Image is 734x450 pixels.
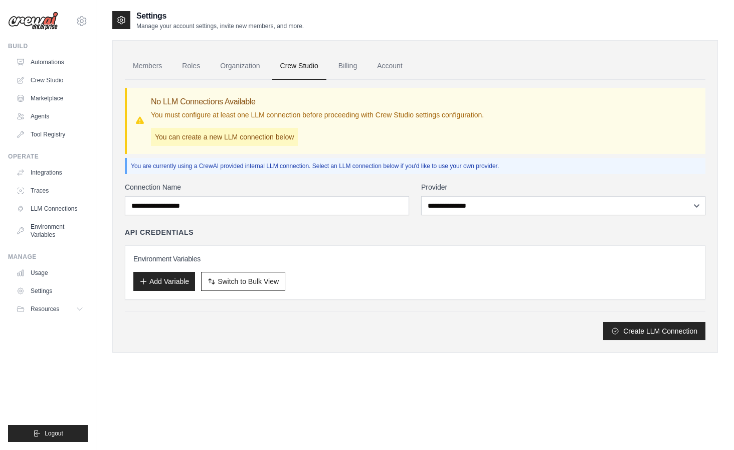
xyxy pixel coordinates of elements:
[133,254,697,264] h3: Environment Variables
[603,322,705,340] button: Create LLM Connection
[31,305,59,313] span: Resources
[12,165,88,181] a: Integrations
[151,110,484,120] p: You must configure at least one LLM connection before proceeding with Crew Studio settings config...
[136,10,304,22] h2: Settings
[12,301,88,317] button: Resources
[131,162,701,170] p: You are currently using a CrewAI provided internal LLM connection. Select an LLM connection below...
[12,72,88,88] a: Crew Studio
[8,12,58,31] img: Logo
[174,53,208,80] a: Roles
[12,126,88,142] a: Tool Registry
[12,283,88,299] a: Settings
[125,182,409,192] label: Connection Name
[330,53,365,80] a: Billing
[12,265,88,281] a: Usage
[8,253,88,261] div: Manage
[218,276,279,286] span: Switch to Bulk View
[125,227,194,237] h4: API Credentials
[151,96,484,108] h3: No LLM Connections Available
[201,272,285,291] button: Switch to Bulk View
[133,272,195,291] button: Add Variable
[12,108,88,124] a: Agents
[12,219,88,243] a: Environment Variables
[151,128,298,146] p: You can create a new LLM connection below
[272,53,326,80] a: Crew Studio
[12,201,88,217] a: LLM Connections
[8,42,88,50] div: Build
[8,153,88,161] div: Operate
[8,425,88,442] button: Logout
[45,429,63,437] span: Logout
[369,53,411,80] a: Account
[212,53,268,80] a: Organization
[421,182,705,192] label: Provider
[125,53,170,80] a: Members
[12,90,88,106] a: Marketplace
[12,54,88,70] a: Automations
[136,22,304,30] p: Manage your account settings, invite new members, and more.
[12,183,88,199] a: Traces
